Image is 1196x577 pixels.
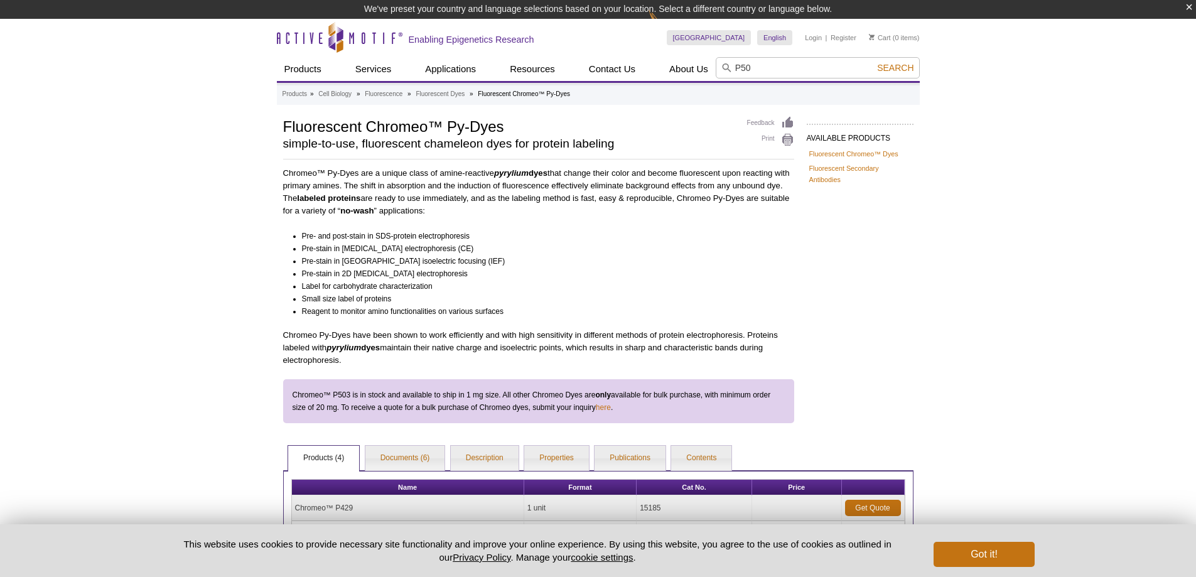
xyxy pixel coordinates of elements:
[453,552,510,563] a: Privacy Policy
[292,480,524,495] th: Name
[807,124,913,146] h2: AVAILABLE PRODUCTS
[524,495,637,521] td: 1 unit
[581,57,643,81] a: Contact Us
[845,500,901,516] a: Get Quote
[502,57,563,81] a: Resources
[596,401,611,414] a: here
[826,30,827,45] li: |
[524,480,637,495] th: Format
[877,63,913,73] span: Search
[302,293,783,305] li: Small size label of proteins
[934,542,1034,567] button: Got it!
[283,138,735,149] h2: simple-to-use, fluorescent chameleon dyes for protein labeling
[318,89,352,100] a: Cell Biology
[310,90,314,97] li: »
[869,34,875,40] img: Your Cart
[407,90,411,97] li: »
[757,30,792,45] a: English
[649,9,682,39] img: Change Here
[302,267,783,280] li: Pre-stain in 2D [MEDICAL_DATA] electrophoresis
[365,446,445,471] a: Documents (6)
[340,206,374,215] strong: no-wash
[494,168,529,178] em: pyrylium
[418,57,483,81] a: Applications
[451,446,519,471] a: Description
[302,230,783,242] li: Pre- and post-stain in SDS-protein electrophoresis
[524,521,637,547] td: 1 mg
[752,521,842,547] td: $345
[292,495,524,521] td: Chromeo™ P429
[470,90,473,97] li: »
[667,30,752,45] a: [GEOGRAPHIC_DATA]
[302,305,783,318] li: Reagent to monitor amino functionalities on various surfaces
[283,379,794,423] div: Chromeo™ P503 is in stock and available to ship in 1 mg size. All other Chromeo Dyes are availabl...
[302,242,783,255] li: Pre-stain in [MEDICAL_DATA] electrophoresis (CE)
[873,62,917,73] button: Search
[348,57,399,81] a: Services
[292,521,524,547] td: Chromeo™ P503
[637,521,752,547] td: 15106
[357,90,360,97] li: »
[831,33,856,42] a: Register
[595,391,611,399] strong: only
[524,446,589,471] a: Properties
[671,446,731,471] a: Contents
[494,168,547,178] strong: dyes
[747,116,794,130] a: Feedback
[288,446,359,471] a: Products (4)
[277,57,329,81] a: Products
[747,133,794,147] a: Print
[809,148,898,159] a: Fluorescent Chromeo™ Dyes
[809,163,911,185] a: Fluorescent Secondary Antibodies
[637,495,752,521] td: 15185
[409,34,534,45] h2: Enabling Epigenetics Research
[716,57,920,78] input: Keyword, Cat. No.
[283,167,794,217] p: Chromeo™ Py-Dyes are a unique class of amine-reactive that change their color and become fluoresc...
[162,537,913,564] p: This website uses cookies to provide necessary site functionality and improve your online experie...
[662,57,716,81] a: About Us
[283,116,735,135] h1: Fluorescent Chromeo™ Py-Dyes
[478,90,570,97] li: Fluorescent Chromeo™ Py-Dyes
[805,33,822,42] a: Login
[283,329,794,367] p: Chromeo Py-Dyes have been shown to work efficiently and with high sensitivity in different method...
[326,343,361,352] em: pyrylium
[326,343,380,352] strong: dyes
[752,480,842,495] th: Price
[302,255,783,267] li: Pre-stain in [GEOGRAPHIC_DATA] isoelectric focusing (IEF)
[637,480,752,495] th: Cat No.
[869,30,920,45] li: (0 items)
[283,89,307,100] a: Products
[297,193,360,203] strong: labeled proteins
[302,280,783,293] li: Label for carbohydrate characterization
[571,552,633,563] button: cookie settings
[416,89,465,100] a: Fluorescent Dyes
[595,446,665,471] a: Publications
[869,33,891,42] a: Cart
[365,89,402,100] a: Fluorescence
